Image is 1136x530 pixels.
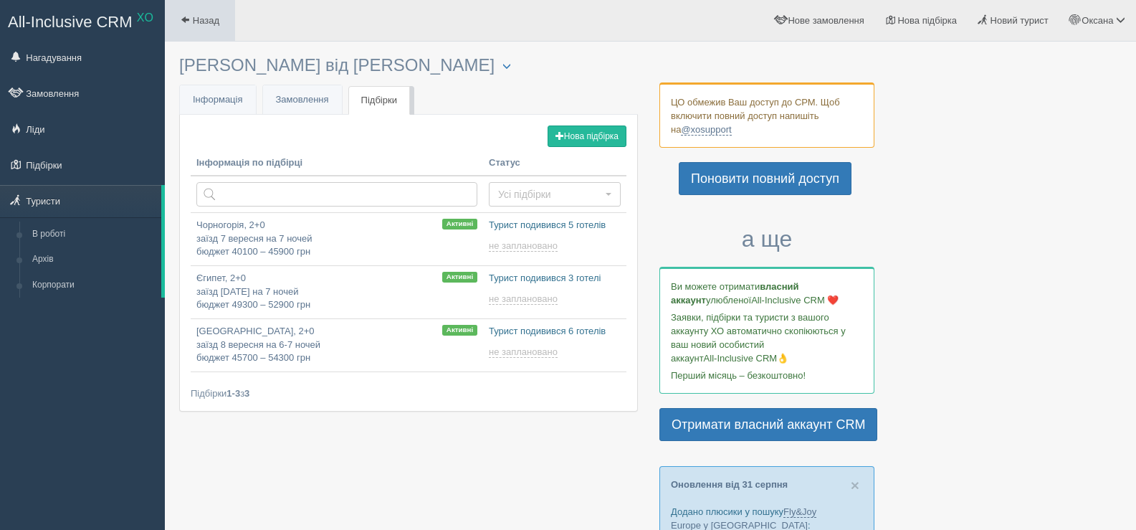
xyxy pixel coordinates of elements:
[489,346,560,358] a: не заплановано
[751,295,839,306] span: All-Inclusive CRM ❤️
[489,182,621,207] button: Усі підбірки
[26,247,161,273] a: Архів
[26,273,161,298] a: Корпорати
[179,56,638,75] h3: [PERSON_NAME] від [PERSON_NAME]
[442,219,477,229] span: Активні
[226,388,240,399] b: 1-3
[489,272,621,285] p: Турист подивився 3 готелі
[191,319,483,372] a: Активні [GEOGRAPHIC_DATA], 2+0заїзд 8 вересня на 6-7 ночейбюджет 45700 – 54300 грн
[191,266,483,318] a: Активні Єгипет, 2+0заїзд [DATE] на 7 ночейбюджет 49300 – 52900 грн
[193,94,243,105] span: Інформація
[489,240,560,252] a: не заплановано
[442,272,477,283] span: Активні
[498,187,602,202] span: Усі підбірки
[1,1,164,40] a: All-Inclusive CRM XO
[348,86,410,115] a: Підбірки
[263,85,342,115] a: Замовлення
[8,13,133,31] span: All-Inclusive CRM
[671,369,863,382] p: Перший місяць – безкоштовно!
[196,219,477,259] p: Чорногорія, 2+0 заїзд 7 вересня на 7 ночей бюджет 40100 – 45900 грн
[191,387,626,400] div: Підбірки з
[196,272,477,312] p: Єгипет, 2+0 заїзд [DATE] на 7 ночей бюджет 49300 – 52900 грн
[671,280,863,307] p: Ви можете отримати улюбленої
[442,325,477,336] span: Активні
[191,151,483,176] th: Інформація по підбірці
[991,15,1049,26] span: Новий турист
[489,293,558,305] span: не заплановано
[489,325,621,339] p: Турист подивився 6 готелів
[671,311,863,365] p: Заявки, підбірки та туристи з вашого аккаунту ХО автоматично скопіюються у ваш новий особистий ак...
[681,124,731,136] a: @xosupport
[196,325,477,365] p: [GEOGRAPHIC_DATA], 2+0 заїзд 8 вересня на 6-7 ночей бюджет 45700 – 54300 грн
[788,15,864,26] span: Нове замовлення
[26,222,161,247] a: В роботі
[489,346,558,358] span: не заплановано
[851,477,859,493] span: ×
[851,478,859,493] button: Close
[548,126,626,147] button: Нова підбірка
[483,151,626,176] th: Статус
[671,479,788,490] a: Оновлення від 31 серпня
[704,353,789,364] span: All-Inclusive CRM👌
[193,15,219,26] span: Назад
[244,388,249,399] b: 3
[679,162,851,195] a: Поновити повний доступ
[489,219,621,232] p: Турист подивився 5 готелів
[671,281,799,306] b: власний аккаунт
[659,82,874,148] div: ЦО обмежив Ваш доступ до СРМ. Щоб включити повний доступ напишіть на
[489,240,558,252] span: не заплановано
[191,213,483,265] a: Активні Чорногорія, 2+0заїзд 7 вересня на 7 ночейбюджет 40100 – 45900 грн
[196,182,477,207] input: Пошук за країною або туристом
[897,15,957,26] span: Нова підбірка
[1082,15,1113,26] span: Оксана
[137,11,153,24] sup: XO
[659,227,874,252] h3: а ще
[489,293,560,305] a: не заплановано
[180,85,256,115] a: Інформація
[659,408,877,441] a: Отримати власний аккаунт CRM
